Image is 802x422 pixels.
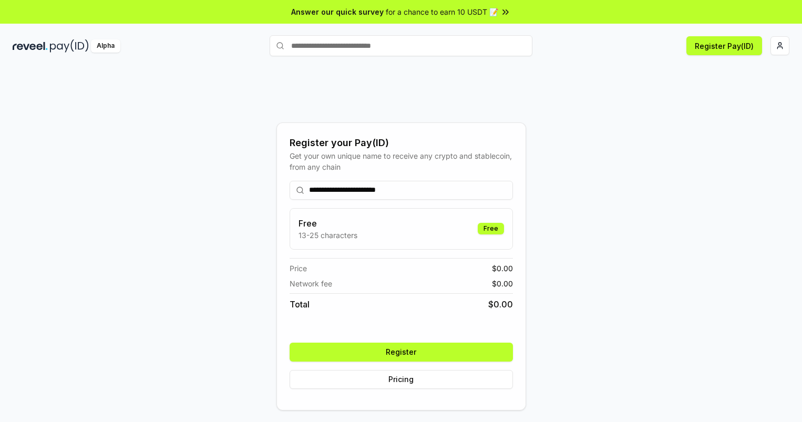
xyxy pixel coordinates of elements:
[386,6,498,17] span: for a chance to earn 10 USDT 📝
[290,343,513,362] button: Register
[290,150,513,172] div: Get your own unique name to receive any crypto and stablecoin, from any chain
[290,298,310,311] span: Total
[478,223,504,234] div: Free
[50,39,89,53] img: pay_id
[488,298,513,311] span: $ 0.00
[290,370,513,389] button: Pricing
[290,278,332,289] span: Network fee
[492,263,513,274] span: $ 0.00
[290,263,307,274] span: Price
[299,217,357,230] h3: Free
[686,36,762,55] button: Register Pay(ID)
[290,136,513,150] div: Register your Pay(ID)
[492,278,513,289] span: $ 0.00
[91,39,120,53] div: Alpha
[291,6,384,17] span: Answer our quick survey
[299,230,357,241] p: 13-25 characters
[13,39,48,53] img: reveel_dark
